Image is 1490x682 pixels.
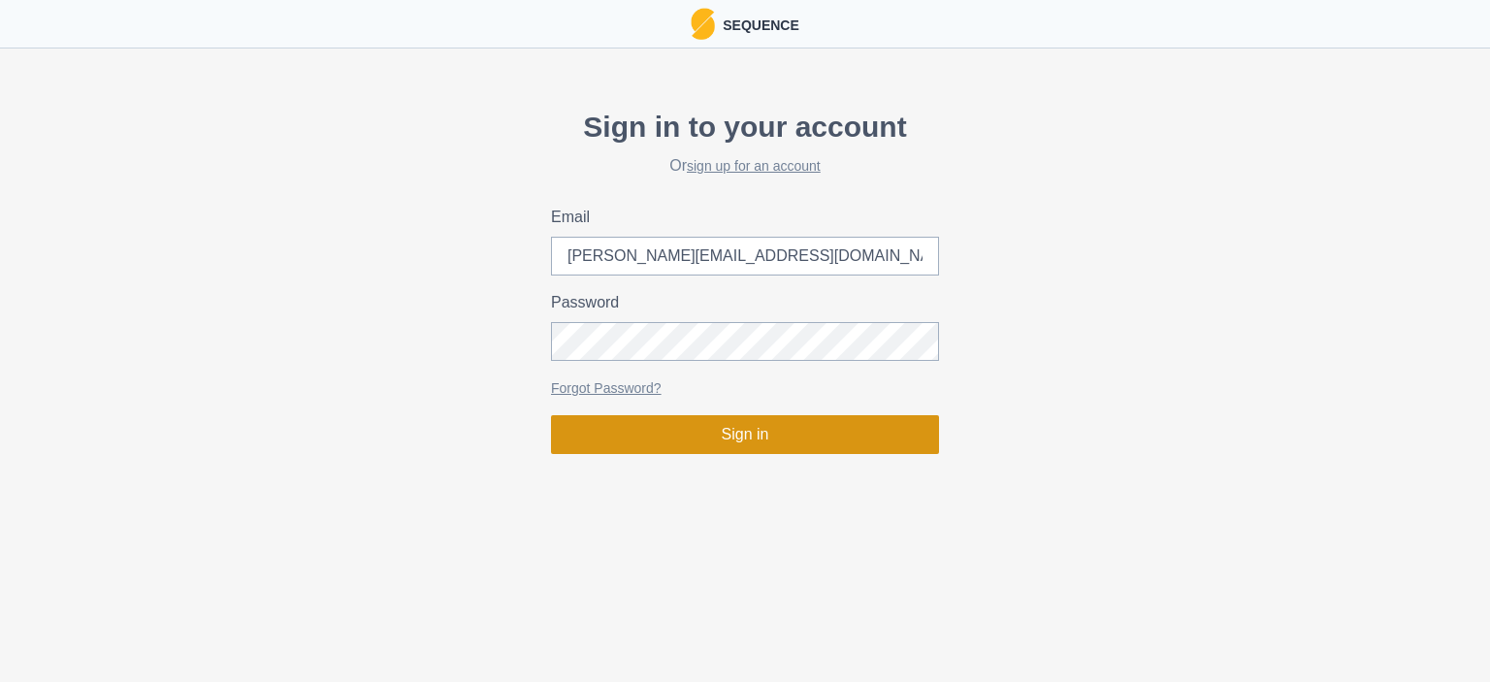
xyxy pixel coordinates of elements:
[691,8,799,40] a: LogoSequence
[551,156,939,175] h2: Or
[715,12,799,36] p: Sequence
[551,380,662,396] a: Forgot Password?
[551,105,939,148] p: Sign in to your account
[551,291,927,314] label: Password
[687,158,821,174] a: sign up for an account
[551,206,927,229] label: Email
[551,415,939,454] button: Sign in
[691,8,715,40] img: Logo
